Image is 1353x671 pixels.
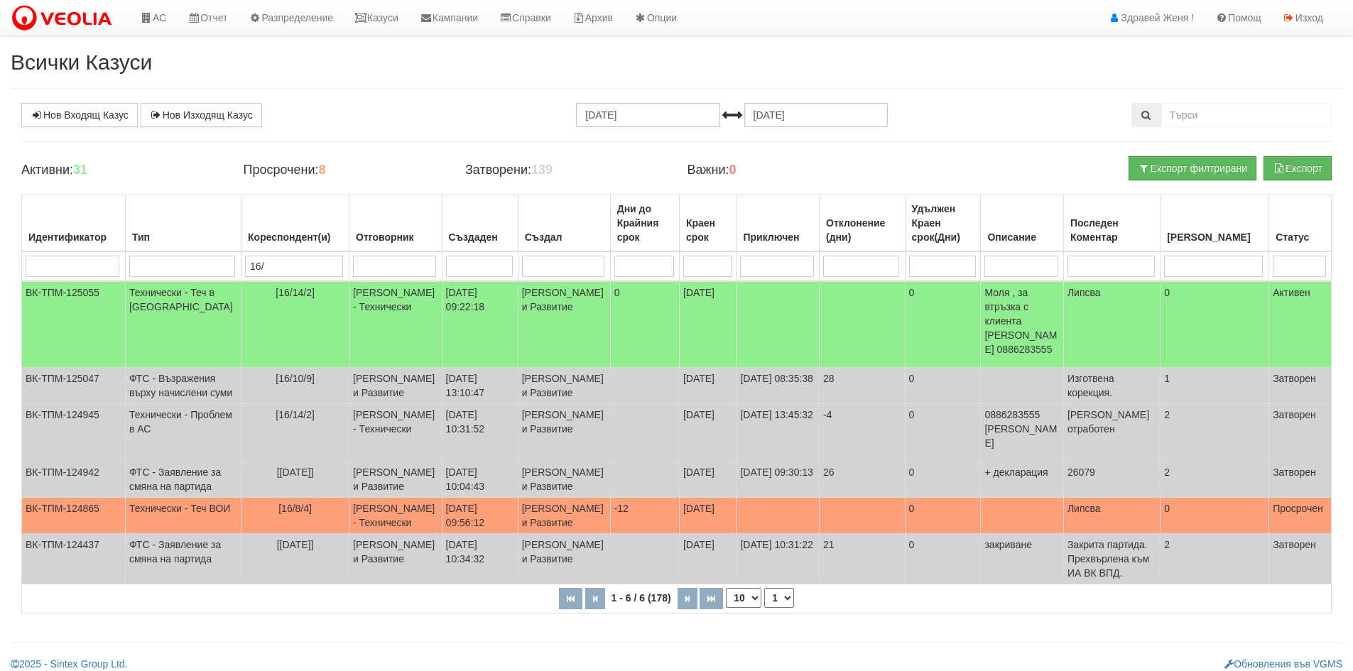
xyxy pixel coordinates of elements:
td: ФТС - Заявление за смяна на партида [125,462,241,498]
span: [[DATE]] [277,467,314,478]
td: [PERSON_NAME] и Развитие [518,281,610,368]
td: Затворен [1269,462,1332,498]
td: [PERSON_NAME] и Развитие [518,368,610,404]
td: [DATE] [679,498,737,534]
td: Технически - Теч в [GEOGRAPHIC_DATA] [125,281,241,368]
th: Тип: No sort applied, activate to apply an ascending sort [125,195,241,252]
td: ВК-ТПМ-125055 [22,281,126,368]
span: [PERSON_NAME] отработен [1067,409,1149,435]
button: Експорт филтрирани [1129,156,1256,180]
button: Последна страница [700,588,723,609]
td: Технически - Теч ВОИ [125,498,241,534]
td: 28 [820,368,906,404]
button: Експорт [1264,156,1332,180]
span: [16/8/4] [278,503,312,514]
div: Тип [129,227,237,247]
a: Обновления във VGMS [1224,658,1342,670]
div: Кореспондент(и) [245,227,345,247]
td: 0 [905,281,981,368]
span: 0 [614,287,620,298]
td: [DATE] 10:31:52 [442,404,518,462]
td: ВК-ТПМ-124865 [22,498,126,534]
td: [PERSON_NAME] - Технически [349,498,442,534]
td: [DATE] 08:35:38 [737,368,820,404]
td: [DATE] 10:04:43 [442,462,518,498]
td: Затворен [1269,404,1332,462]
span: [16/10/9] [276,373,315,384]
div: Отговорник [353,227,438,247]
td: 0 [1161,281,1269,368]
p: Моля , за втръзка с клиента [PERSON_NAME] 0886283555 [984,285,1059,356]
td: [PERSON_NAME] - Технически [349,281,442,368]
td: [PERSON_NAME] и Развитие [518,534,610,584]
span: [16/14/2] [276,409,315,420]
select: Страница номер [764,588,794,608]
h4: Важни: [687,163,887,178]
td: [DATE] 09:56:12 [442,498,518,534]
button: Първа страница [559,588,582,609]
button: Следваща страница [678,588,697,609]
td: [PERSON_NAME] и Развитие [518,498,610,534]
td: Активен [1269,281,1332,368]
b: 8 [318,163,325,177]
p: + декларация [984,465,1059,479]
td: [DATE] [679,404,737,462]
td: Затворен [1269,368,1332,404]
td: 0 [905,368,981,404]
td: 0 [905,404,981,462]
td: [PERSON_NAME] и Развитие [518,404,610,462]
th: Статус: No sort applied, activate to apply an ascending sort [1269,195,1332,252]
div: Удължен Краен срок(Дни) [909,199,977,247]
b: 0 [729,163,737,177]
span: Закрита партида. Прехвърлена към ИА ВК ВПД. [1067,539,1149,579]
td: [DATE] [679,368,737,404]
td: [DATE] 10:34:32 [442,534,518,584]
th: Описание: No sort applied, activate to apply an ascending sort [981,195,1063,252]
td: 0 [905,462,981,498]
th: Отговорник: No sort applied, activate to apply an ascending sort [349,195,442,252]
td: ФТС - Възражения върху начислени суми [125,368,241,404]
td: 2 [1161,404,1269,462]
div: Статус [1273,227,1327,247]
th: Приключен: No sort applied, activate to apply an ascending sort [737,195,820,252]
td: Затворен [1269,534,1332,584]
span: Изготвена корекция. [1067,373,1114,398]
span: -12 [614,503,629,514]
td: ВК-ТПМ-125047 [22,368,126,404]
h2: Всички Казуси [11,50,1342,74]
div: Дни до Крайния срок [614,199,675,247]
td: [DATE] 13:10:47 [442,368,518,404]
td: 2 [1161,462,1269,498]
td: 26 [820,462,906,498]
th: Последен Коментар: No sort applied, activate to apply an ascending sort [1063,195,1160,252]
td: [DATE] [679,462,737,498]
td: ВК-ТПМ-124437 [22,534,126,584]
th: Дни до Крайния срок: No sort applied, activate to apply an ascending sort [610,195,679,252]
th: Краен срок: No sort applied, activate to apply an ascending sort [679,195,737,252]
td: [DATE] 09:22:18 [442,281,518,368]
td: Технически - Проблем в АС [125,404,241,462]
td: [DATE] [679,534,737,584]
div: Създаден [446,227,514,247]
b: 31 [73,163,87,177]
div: Последен Коментар [1067,213,1156,247]
td: 0 [905,498,981,534]
select: Брой редове на страница [726,588,761,608]
span: [[DATE]] [277,539,314,550]
th: Кореспондент(и): No sort applied, activate to apply an ascending sort [241,195,349,252]
div: Отклонение (дни) [823,213,901,247]
td: ФТС - Заявление за смяна на партида [125,534,241,584]
td: 2 [1161,534,1269,584]
div: Създал [522,227,607,247]
a: Нов Входящ Казус [21,103,138,127]
td: [DATE] 09:30:13 [737,462,820,498]
h4: Затворени: [465,163,665,178]
a: Нов Изходящ Казус [141,103,262,127]
th: Идентификатор: No sort applied, activate to apply an ascending sort [22,195,126,252]
div: Описание [984,227,1059,247]
a: 2025 - Sintex Group Ltd. [11,658,128,670]
td: -4 [820,404,906,462]
span: [16/14/2] [276,287,315,298]
img: VeoliaLogo.png [11,4,119,33]
div: [PERSON_NAME] [1164,227,1265,247]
